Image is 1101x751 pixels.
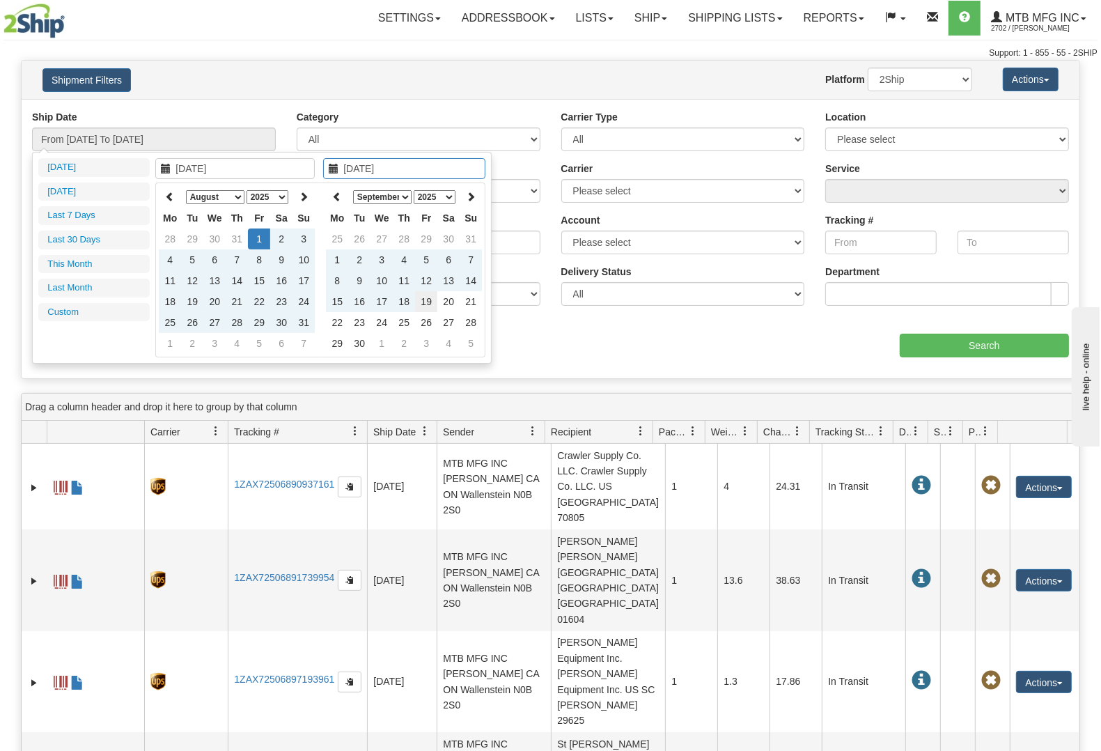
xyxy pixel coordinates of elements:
a: 1ZAX72506890937161 [234,479,334,490]
td: 14 [460,270,482,291]
a: 1ZAX72506891739954 [234,572,334,583]
td: 31 [292,312,315,333]
a: Expand [27,574,41,588]
a: Label [54,669,68,692]
td: 28 [226,312,248,333]
td: [DATE] [367,529,437,631]
td: 7 [460,249,482,270]
li: Last 7 Days [38,206,150,225]
span: Recipient [551,425,591,439]
button: Shipment Filters [42,68,131,92]
td: 1 [159,333,181,354]
span: Charge [763,425,792,439]
td: 31 [226,229,248,249]
span: Carrier [150,425,180,439]
td: 2 [348,249,370,270]
span: Pickup Not Assigned [981,671,1001,690]
td: 10 [370,270,393,291]
td: 1 [665,529,717,631]
div: grid grouping header [22,394,1079,421]
th: Mo [326,208,348,229]
td: 5 [181,249,203,270]
td: Crawler Supply Co. LLC. Crawler Supply Co. LLC. US [GEOGRAPHIC_DATA] 70805 [551,444,665,529]
td: 13.6 [717,529,770,631]
td: 15 [326,291,348,312]
th: Su [460,208,482,229]
th: We [203,208,226,229]
td: 20 [203,291,226,312]
a: Settings [368,1,451,36]
a: Label [54,474,68,497]
td: 11 [159,270,181,291]
label: Platform [825,72,865,86]
label: Department [825,265,880,279]
td: 1 [665,444,717,529]
button: Copy to clipboard [338,477,361,497]
label: Delivery Status [561,265,632,279]
td: MTB MFG INC [PERSON_NAME] CA ON Wallenstein N0B 2S0 [437,631,551,733]
a: Commercial Invoice [70,568,84,591]
td: 1 [326,249,348,270]
span: Pickup Not Assigned [981,476,1001,495]
td: 17 [370,291,393,312]
label: Ship Date [32,110,77,124]
td: 30 [203,229,226,249]
td: 1 [370,333,393,354]
td: MTB MFG INC [PERSON_NAME] CA ON Wallenstein N0B 2S0 [437,444,551,529]
th: Sa [270,208,292,229]
td: 19 [181,291,203,312]
td: 23 [348,312,370,333]
td: [PERSON_NAME] [PERSON_NAME] [GEOGRAPHIC_DATA] [GEOGRAPHIC_DATA] [GEOGRAPHIC_DATA] 01604 [551,529,665,631]
td: 22 [326,312,348,333]
td: 5 [248,333,270,354]
td: 13 [437,270,460,291]
td: [DATE] [367,444,437,529]
td: 26 [348,229,370,249]
td: 4 [159,249,181,270]
a: Lists [565,1,624,36]
button: Actions [1016,476,1072,498]
td: 18 [393,291,415,312]
th: Tu [348,208,370,229]
td: 29 [181,229,203,249]
td: 24.31 [770,444,822,529]
td: 17 [292,270,315,291]
td: 3 [203,333,226,354]
a: Commercial Invoice [70,669,84,692]
img: 8 - UPS [150,673,165,690]
a: Shipment Issues filter column settings [939,419,962,443]
td: 3 [292,229,315,249]
td: 1.3 [717,631,770,733]
td: 29 [415,229,437,249]
td: 6 [270,333,292,354]
th: Th [226,208,248,229]
td: 8 [326,270,348,291]
div: Support: 1 - 855 - 55 - 2SHIP [3,47,1098,59]
td: 16 [348,291,370,312]
td: 5 [415,249,437,270]
a: Tracking Status filter column settings [869,419,893,443]
th: We [370,208,393,229]
td: 22 [248,291,270,312]
td: 4 [393,249,415,270]
td: 3 [415,333,437,354]
label: Carrier [561,162,593,176]
label: Location [825,110,866,124]
li: [DATE] [38,183,150,201]
td: 28 [393,229,415,249]
a: MTB MFG INC 2702 / [PERSON_NAME] [981,1,1097,36]
span: 2702 / [PERSON_NAME] [991,22,1095,36]
td: 8 [248,249,270,270]
td: 29 [248,312,270,333]
a: Delivery Status filter column settings [904,419,928,443]
td: 9 [348,270,370,291]
td: 1 [248,229,270,249]
button: Copy to clipboard [338,570,361,591]
img: 8 - UPS [150,571,165,589]
input: To [958,231,1069,254]
a: Charge filter column settings [786,419,809,443]
td: 6 [203,249,226,270]
a: Pickup Status filter column settings [974,419,997,443]
td: 25 [326,229,348,249]
td: 38.63 [770,529,822,631]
